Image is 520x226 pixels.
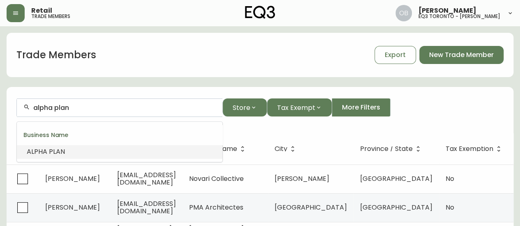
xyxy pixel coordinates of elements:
[395,5,412,21] img: 8e0065c524da89c5c924d5ed86cfe468
[275,146,287,151] span: City
[332,98,391,116] button: More Filters
[31,7,52,14] span: Retail
[360,174,432,183] span: [GEOGRAPHIC_DATA]
[245,6,275,19] img: logo
[275,174,329,183] span: [PERSON_NAME]
[385,50,406,59] span: Export
[418,14,500,19] h5: eq3 toronto - [PERSON_NAME]
[419,46,504,64] button: New Trade Member
[267,98,332,116] button: Tax Exempt
[277,103,315,113] span: Tax Exempt
[16,48,96,62] h1: Trade Members
[446,174,454,183] span: No
[275,145,298,153] span: City
[189,203,243,212] span: PMA Architectes
[31,14,70,19] h5: trade members
[446,146,493,151] span: Tax Exemption
[27,147,47,156] span: ALPHA
[429,50,494,59] span: New Trade Member
[117,199,176,216] span: [EMAIL_ADDRESS][DOMAIN_NAME]
[360,146,413,151] span: Province / State
[45,203,100,212] span: [PERSON_NAME]
[222,98,267,116] button: Store
[446,203,454,212] span: No
[49,147,65,156] span: PLAN
[360,145,423,153] span: Province / State
[117,170,176,187] span: [EMAIL_ADDRESS][DOMAIN_NAME]
[446,145,504,153] span: Tax Exemption
[17,125,222,145] div: Business Name
[418,7,476,14] span: [PERSON_NAME]
[45,174,100,183] span: [PERSON_NAME]
[360,203,432,212] span: [GEOGRAPHIC_DATA]
[275,203,347,212] span: [GEOGRAPHIC_DATA]
[342,103,380,112] span: More Filters
[374,46,416,64] button: Export
[233,103,250,113] span: Store
[189,174,244,183] span: Novari Collective
[33,104,216,112] input: Search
